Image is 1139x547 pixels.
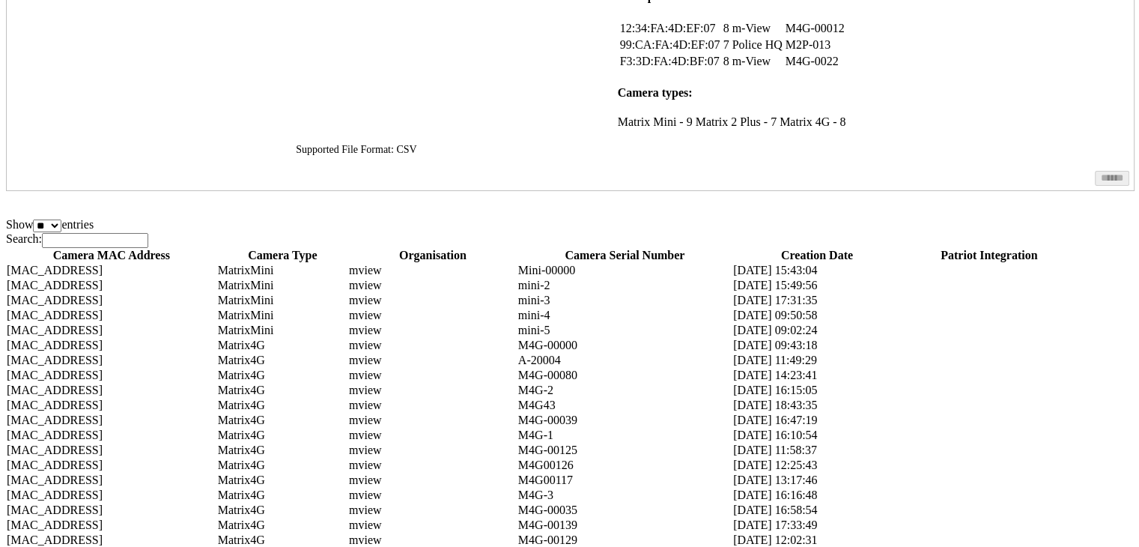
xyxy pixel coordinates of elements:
td: MatrixMini [217,278,348,293]
td: Matrix4G [217,368,348,383]
td: mview [348,338,517,353]
td: mview [348,383,517,398]
td: [MAC_ADDRESS] [6,488,217,503]
td: [DATE] 18:43:35 [732,398,902,413]
td: M4G-00000 [517,338,732,353]
td: MatrixMini [217,323,348,338]
td: Matrix4G [217,413,348,428]
td: Matrix4G [217,443,348,458]
td: mini-4 [517,308,732,323]
select: Showentries [33,220,61,232]
td: Matrix4G [217,458,348,473]
td: [DATE] 16:10:54 [732,428,902,443]
td: Matrix4G [217,338,348,353]
h4: Camera types: [618,86,1126,100]
td: Matrix4G [217,473,348,488]
td: M4G-1 [517,428,732,443]
td: Matrix4G [217,518,348,533]
td: mini-2 [517,278,732,293]
td: [DATE] 17:31:35 [732,293,902,308]
td: mview [348,308,517,323]
td: [DATE] 09:02:24 [732,323,902,338]
td: [MAC_ADDRESS] [6,263,217,278]
input: Search: [42,233,148,248]
td: F3:3D:FA:4D:BF:07 [619,54,721,69]
span: Matrix 2 Plus - 7 [696,115,777,128]
td: [DATE] 11:58:37 [732,443,902,458]
td: mview [348,503,517,518]
td: [DATE] 15:43:04 [732,263,902,278]
td: Police HQ [732,37,783,52]
td: mview [348,428,517,443]
td: mview [348,368,517,383]
td: Matrix4G [217,383,348,398]
span: Matrix 4G - 8 [780,115,845,128]
td: 7 [723,37,730,52]
td: [MAC_ADDRESS] [6,368,217,383]
td: mview [348,518,517,533]
span: Matrix Mini - 9 [618,115,693,128]
td: [MAC_ADDRESS] [6,503,217,518]
td: M4G-00012 [785,21,845,36]
td: M4G-00080 [517,368,732,383]
td: 8 [723,54,730,69]
td: M4G00117 [517,473,732,488]
td: [DATE] 16:16:48 [732,488,902,503]
td: MatrixMini [217,263,348,278]
td: mview [348,278,517,293]
td: [MAC_ADDRESS] [6,428,217,443]
td: [MAC_ADDRESS] [6,398,217,413]
td: mview [348,488,517,503]
td: [DATE] 13:17:46 [732,473,902,488]
span: Organisation [399,249,467,262]
td: M4G-00035 [517,503,732,518]
td: [MAC_ADDRESS] [6,458,217,473]
td: mini-5 [517,323,732,338]
td: m-View [732,54,783,69]
td: [MAC_ADDRESS] [6,308,217,323]
td: M4G-00139 [517,518,732,533]
td: [MAC_ADDRESS] [6,353,217,368]
span: Supported File Format: CSV [296,144,416,155]
th: Camera Type: activate to sort column ascending [217,248,348,263]
td: mview [348,323,517,338]
td: Mini-00000 [517,263,732,278]
td: MatrixMini [217,308,348,323]
td: M4G43 [517,398,732,413]
td: [MAC_ADDRESS] [6,413,217,428]
td: M4G-0022 [785,54,845,69]
th: Organisation: activate to sort column ascending [348,248,517,263]
td: [DATE] 16:58:54 [732,503,902,518]
label: Search: [6,232,148,245]
td: [DATE] 09:43:18 [732,338,902,353]
td: [MAC_ADDRESS] [6,323,217,338]
td: mview [348,353,517,368]
td: 99:CA:FA:4D:EF:07 [619,37,721,52]
td: [DATE] 09:50:58 [732,308,902,323]
td: M4G00126 [517,458,732,473]
td: 8 [723,21,730,36]
td: [MAC_ADDRESS] [6,338,217,353]
td: [DATE] 14:23:41 [732,368,902,383]
td: mview [348,443,517,458]
td: [MAC_ADDRESS] [6,518,217,533]
td: [DATE] 16:47:19 [732,413,902,428]
td: mini-3 [517,293,732,308]
td: mview [348,398,517,413]
td: mview [348,473,517,488]
td: [MAC_ADDRESS] [6,293,217,308]
td: [DATE] 15:49:56 [732,278,902,293]
td: Matrix4G [217,353,348,368]
td: Matrix4G [217,488,348,503]
td: [MAC_ADDRESS] [6,473,217,488]
td: [DATE] 16:15:05 [732,383,902,398]
td: [DATE] 17:33:49 [732,518,902,533]
td: mview [348,458,517,473]
td: [DATE] 12:25:43 [732,458,902,473]
td: M2P-013 [785,37,845,52]
td: Matrix4G [217,398,348,413]
th: Creation Date: activate to sort column ascending [732,248,902,263]
td: A-20004 [517,353,732,368]
label: Show entries [6,218,94,231]
td: Matrix4G [217,428,348,443]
